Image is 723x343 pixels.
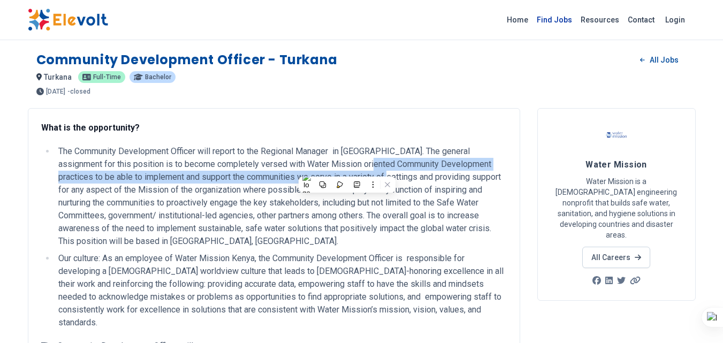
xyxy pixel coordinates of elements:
iframe: Chat Widget [669,292,723,343]
img: Water Mission [603,121,630,148]
a: Contact [623,11,659,28]
a: All Jobs [631,52,687,68]
img: Elevolt [28,9,108,31]
span: [DATE] [46,88,65,95]
a: All Careers [582,247,650,268]
span: turkana [44,73,72,81]
h1: Community Development Officer - Turkana [36,51,338,68]
strong: What is the opportunity? [41,123,140,133]
a: Home [503,11,532,28]
li: Our culture: As an employee of Water Mission Kenya, the Community Development Officer is responsi... [55,252,507,329]
a: Resources [576,11,623,28]
span: Water Mission [585,159,647,170]
p: Water Mission is a [DEMOGRAPHIC_DATA] engineering nonprofit that builds safe water, sanitation, a... [551,176,682,240]
span: Full-time [93,74,121,80]
span: Bachelor [145,74,171,80]
a: Find Jobs [532,11,576,28]
p: - closed [67,88,90,95]
a: Login [659,9,691,31]
li: The Community Development Officer will report to the Regional Manager in [GEOGRAPHIC_DATA]. The g... [55,145,507,248]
